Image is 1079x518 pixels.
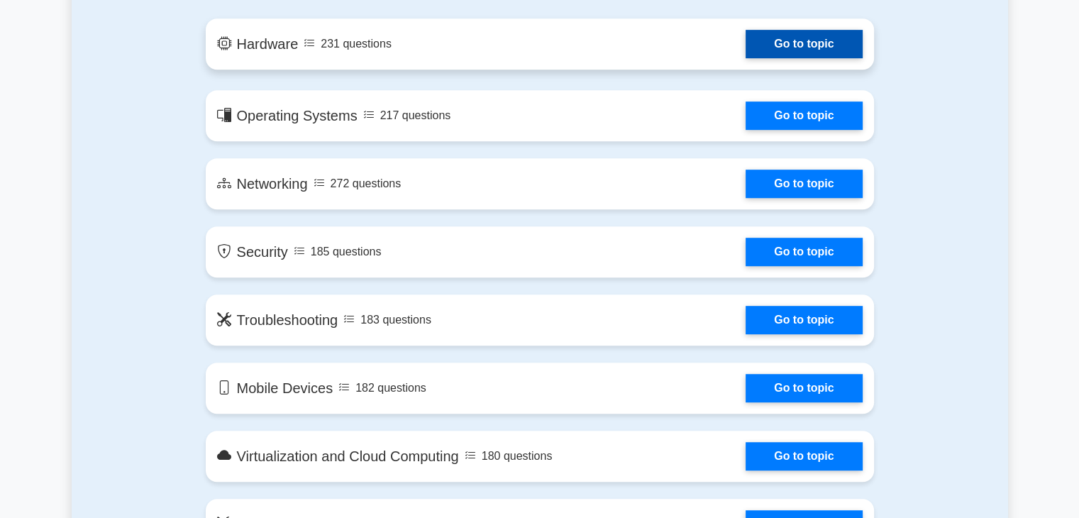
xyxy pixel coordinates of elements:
[746,101,862,130] a: Go to topic
[746,442,862,470] a: Go to topic
[746,374,862,402] a: Go to topic
[746,170,862,198] a: Go to topic
[746,238,862,266] a: Go to topic
[746,306,862,334] a: Go to topic
[746,30,862,58] a: Go to topic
